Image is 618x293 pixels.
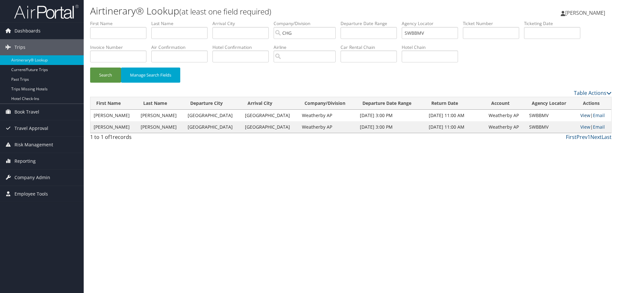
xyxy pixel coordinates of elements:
[90,68,121,83] button: Search
[90,4,438,18] h1: Airtinerary® Lookup
[90,97,137,110] th: First Name: activate to sort column ascending
[90,20,151,27] label: First Name
[526,121,577,133] td: SWBBMV
[299,97,357,110] th: Company/Division
[593,112,605,118] a: Email
[593,124,605,130] a: Email
[426,110,485,121] td: [DATE] 11:00 AM
[110,133,113,141] span: 1
[357,121,426,133] td: [DATE] 3:00 PM
[212,44,274,50] label: Hotel Confirmation
[526,110,577,121] td: SWBBMV
[402,44,463,50] label: Hotel Chain
[242,97,299,110] th: Arrival City: activate to sort column ascending
[524,20,585,27] label: Ticketing Date
[577,121,611,133] td: |
[242,121,299,133] td: [GEOGRAPHIC_DATA]
[485,97,526,110] th: Account: activate to sort column ascending
[299,110,357,121] td: Weatherby AP
[574,89,612,96] a: Table Actions
[137,97,184,110] th: Last Name: activate to sort column ascending
[590,133,602,141] a: Next
[14,104,39,120] span: Book Travel
[137,110,184,121] td: [PERSON_NAME]
[426,97,485,110] th: Return Date: activate to sort column ascending
[357,97,426,110] th: Departure Date Range: activate to sort column ascending
[587,133,590,141] a: 1
[151,20,212,27] label: Last Name
[463,20,524,27] label: Ticket Number
[402,20,463,27] label: Agency Locator
[151,44,212,50] label: Air Confirmation
[14,39,25,55] span: Trips
[580,112,590,118] a: View
[90,133,213,144] div: 1 to 1 of records
[602,133,612,141] a: Last
[341,44,402,50] label: Car Rental Chain
[565,9,605,16] span: [PERSON_NAME]
[299,121,357,133] td: Weatherby AP
[184,97,241,110] th: Departure City: activate to sort column ascending
[426,121,485,133] td: [DATE] 11:00 AM
[14,186,48,202] span: Employee Tools
[242,110,299,121] td: [GEOGRAPHIC_DATA]
[274,44,341,50] label: Airline
[184,110,241,121] td: [GEOGRAPHIC_DATA]
[14,23,41,39] span: Dashboards
[485,121,526,133] td: Weatherby AP
[14,153,36,169] span: Reporting
[90,44,151,50] label: Invoice Number
[357,110,426,121] td: [DATE] 3:00 PM
[577,110,611,121] td: |
[577,97,611,110] th: Actions
[14,137,53,153] span: Risk Management
[14,120,48,136] span: Travel Approval
[526,97,577,110] th: Agency Locator: activate to sort column ascending
[137,121,184,133] td: [PERSON_NAME]
[576,133,587,141] a: Prev
[121,68,180,83] button: Manage Search Fields
[14,169,50,186] span: Company Admin
[561,3,612,23] a: [PERSON_NAME]
[90,110,137,121] td: [PERSON_NAME]
[274,20,341,27] label: Company/Division
[14,4,79,19] img: airportal-logo.png
[485,110,526,121] td: Weatherby AP
[184,121,241,133] td: [GEOGRAPHIC_DATA]
[580,124,590,130] a: View
[341,20,402,27] label: Departure Date Range
[566,133,576,141] a: First
[179,6,271,17] small: (at least one field required)
[90,121,137,133] td: [PERSON_NAME]
[212,20,274,27] label: Arrival City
